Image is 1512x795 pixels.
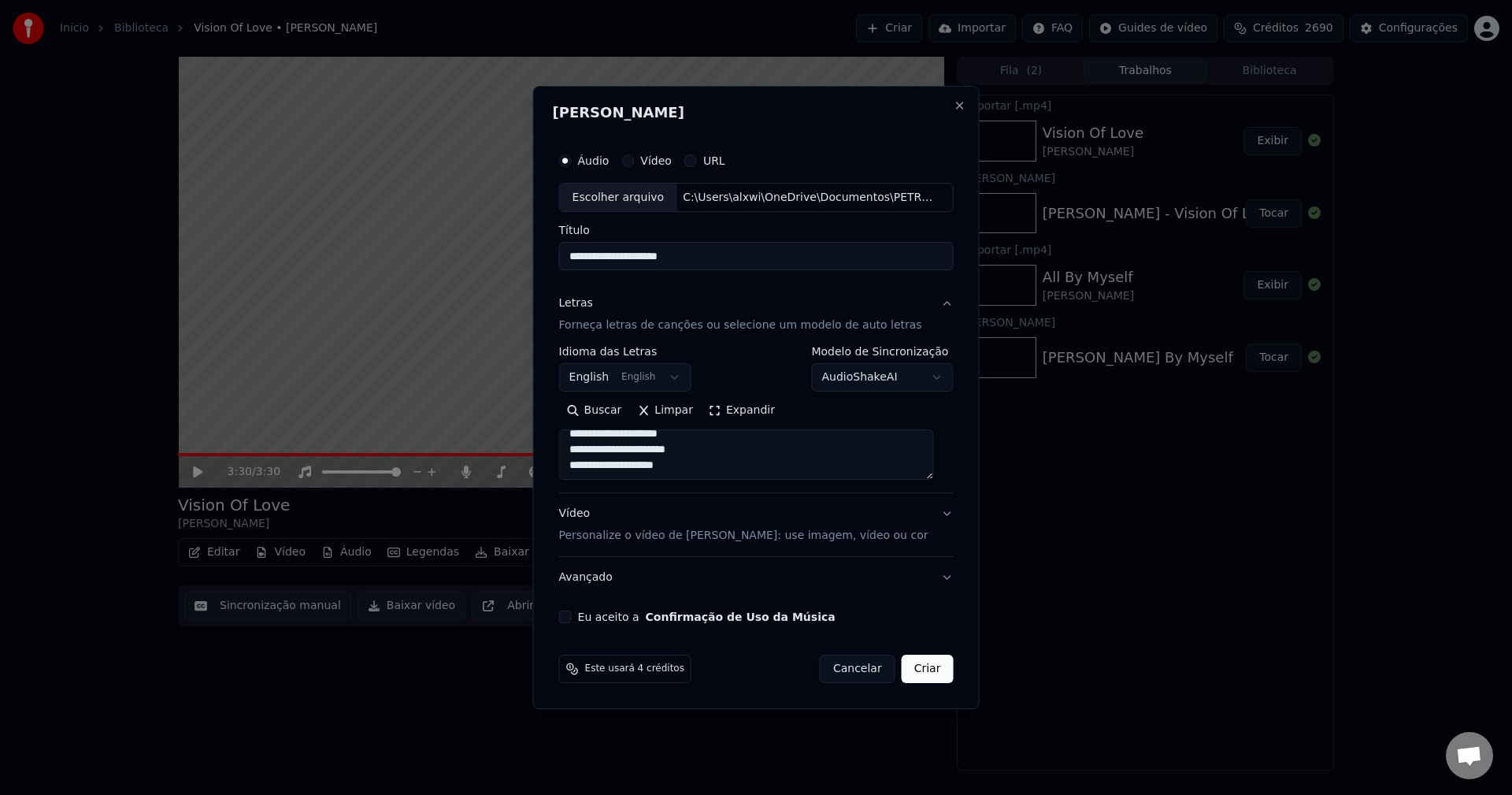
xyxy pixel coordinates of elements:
p: Forneça letras de canções ou selecione um modelo de auto letras [559,318,922,334]
div: LetrasForneça letras de canções ou selecione um modelo de auto letras [559,347,954,493]
p: Personalize o vídeo de [PERSON_NAME]: use imagem, vídeo ou cor [559,528,928,544]
label: Áudio [578,155,610,166]
label: Vídeo [640,155,672,166]
button: Limpar [629,399,701,424]
button: Cancelar [820,655,895,683]
h2: [PERSON_NAME] [553,106,960,120]
button: Expandir [701,399,783,424]
button: Criar [902,655,954,683]
label: Eu aceito a [578,611,836,622]
label: Título [559,225,954,236]
div: Vídeo [559,507,928,544]
label: URL [703,155,725,166]
div: Escolher arquivo [560,184,677,212]
button: Buscar [559,399,630,424]
button: Avançado [559,557,954,598]
span: Este usará 4 créditos [585,663,684,675]
button: LetrasForneça letras de canções ou selecione um modelo de auto letras [559,284,954,347]
div: Letras [559,296,593,312]
label: Modelo de Sincronização [811,347,953,358]
button: VídeoPersonalize o vídeo de [PERSON_NAME]: use imagem, vídeo ou cor [559,494,954,557]
label: Idioma das Letras [559,347,691,358]
button: Eu aceito a [646,611,836,622]
div: C:\Users\alxwi\OneDrive\Documentos\PETROPOLIS\KARAOKE_ESPECIAL\Husavik - My Home Town.mp3 [676,190,944,206]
